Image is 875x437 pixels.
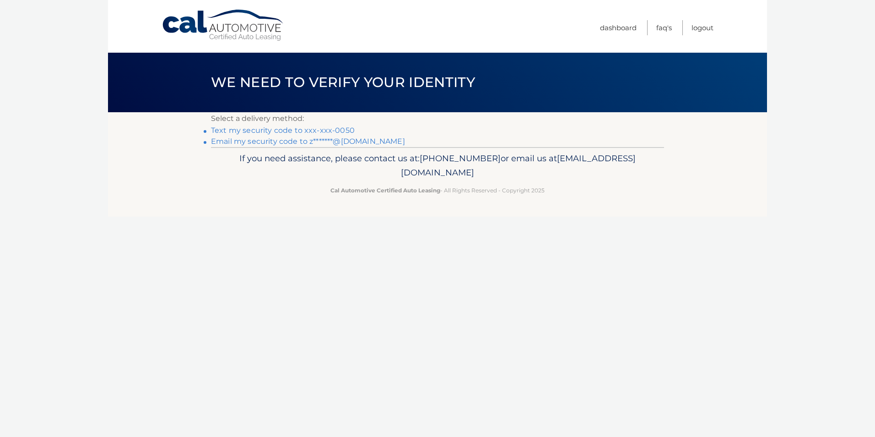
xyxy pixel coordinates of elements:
[330,187,440,194] strong: Cal Automotive Certified Auto Leasing
[217,186,658,195] p: - All Rights Reserved - Copyright 2025
[217,151,658,180] p: If you need assistance, please contact us at: or email us at
[211,126,355,135] a: Text my security code to xxx-xxx-0050
[162,9,285,42] a: Cal Automotive
[691,20,713,35] a: Logout
[211,74,475,91] span: We need to verify your identity
[211,137,405,146] a: Email my security code to z*******@[DOMAIN_NAME]
[420,153,501,164] span: [PHONE_NUMBER]
[656,20,672,35] a: FAQ's
[211,112,664,125] p: Select a delivery method:
[600,20,637,35] a: Dashboard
